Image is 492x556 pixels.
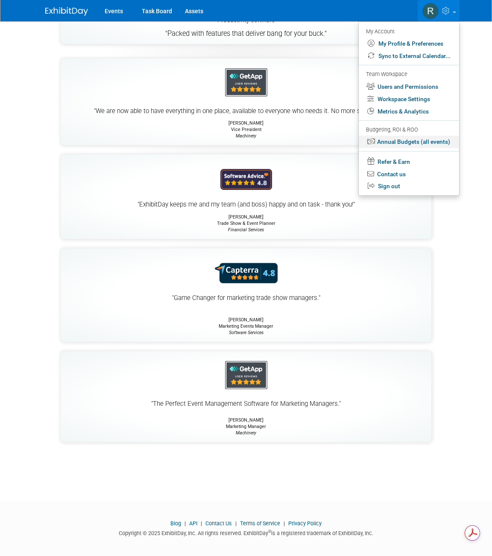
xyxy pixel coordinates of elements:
[366,26,451,36] div: My Account
[69,294,423,302] div: "Game Changer for marketing trade show managers."
[69,413,423,424] div: [PERSON_NAME]
[359,93,459,105] a: Workspace Settings
[240,520,280,527] a: Terms of Service
[359,50,459,62] a: Sync to External Calendar...
[281,520,287,527] span: |
[359,105,459,118] a: Metrics & Analytics
[220,169,272,190] img: User Reviews
[215,263,278,283] img: User Reviews
[69,107,423,115] div: "We are now able to have everything in one place, available to everyone who needs it. No more spr...
[189,520,197,527] a: API
[69,400,423,408] div: "The Perfect Event Management Software for Marketing Managers."
[366,70,451,79] div: Team Workspace
[69,227,423,233] div: Financial Services
[69,430,423,437] div: Machinery
[359,180,459,192] a: Sign out
[359,81,459,93] a: Users and Permissions
[366,125,451,134] div: Budgeting, ROI & ROO
[69,127,423,133] div: Vice President
[170,520,181,527] a: Blog
[69,330,423,336] div: Software Services
[233,520,239,527] span: |
[359,168,459,180] a: Contact us
[422,3,439,19] img: Ryan Flores
[69,120,423,127] div: [PERSON_NAME]
[288,520,322,527] a: Privacy Policy
[69,214,423,221] div: [PERSON_NAME]
[225,68,267,96] img: User Reviews
[359,155,459,168] a: Refer & Earn
[69,221,423,227] div: Trade Show & Event Planner
[69,308,423,323] div: [PERSON_NAME]
[45,7,88,16] img: ExhibitDay
[205,520,232,527] a: Contact Us
[225,361,267,389] img: Best East of Use - Event Management Software
[69,424,423,430] div: Marketing Manager
[69,201,423,209] div: "ExhibitDay keeps me and my team (and boss) happy and on task - thank you!"
[359,136,459,148] a: Annual Budgets (all events)
[359,38,459,50] a: My Profile & Preferences
[199,520,204,527] span: |
[69,133,423,140] div: Machinery
[268,529,271,534] sup: ®
[69,29,423,39] div: "Packed with features that deliver bang for your buck."
[69,323,423,330] div: Marketing Events Manager
[182,520,188,527] span: |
